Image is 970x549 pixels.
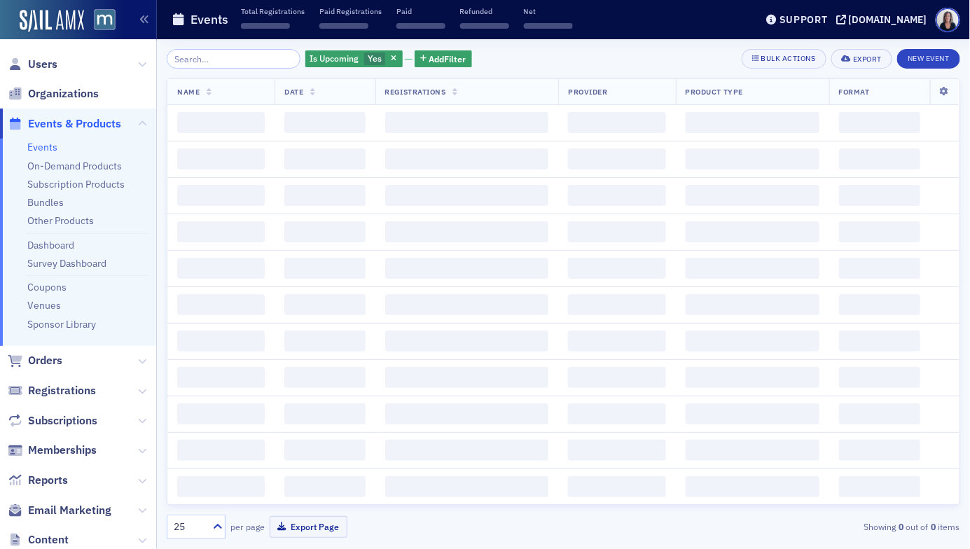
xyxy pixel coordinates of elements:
a: Subscriptions [8,413,97,429]
span: ‌ [284,258,365,279]
span: Memberships [28,443,97,458]
span: ‌ [568,148,665,169]
span: ‌ [385,294,549,315]
span: ‌ [385,476,549,497]
span: Registrations [385,87,446,97]
div: Showing out of items [705,520,960,533]
span: ‌ [284,221,365,242]
span: ‌ [177,294,265,315]
span: ‌ [284,331,365,352]
span: ‌ [839,148,920,169]
span: Subscriptions [28,413,97,429]
p: Total Registrations [241,6,305,16]
p: Refunded [460,6,509,16]
a: Coupons [27,281,67,293]
p: Paid Registrations [319,6,382,16]
span: ‌ [284,440,365,461]
span: ‌ [385,331,549,352]
span: Content [28,532,69,548]
div: [DOMAIN_NAME] [849,13,927,26]
span: ‌ [839,221,920,242]
span: ‌ [568,185,665,206]
span: Events & Products [28,116,121,132]
span: Organizations [28,86,99,102]
span: ‌ [385,258,549,279]
img: SailAMX [94,9,116,31]
span: ‌ [385,148,549,169]
div: Bulk Actions [761,55,816,62]
a: On-Demand Products [27,160,122,172]
span: ‌ [839,440,920,461]
p: Net [524,6,573,16]
span: ‌ [839,331,920,352]
a: Email Marketing [8,503,111,518]
span: ‌ [686,331,819,352]
span: ‌ [568,403,665,424]
span: Product Type [686,87,743,97]
span: ‌ [177,185,265,206]
strong: 0 [896,520,906,533]
span: ‌ [568,294,665,315]
span: Format [839,87,870,97]
span: ‌ [686,221,819,242]
span: ‌ [686,112,819,133]
strong: 0 [929,520,938,533]
button: Export Page [270,516,347,538]
span: ‌ [284,403,365,424]
a: Subscription Products [27,178,125,190]
span: ‌ [686,440,819,461]
span: ‌ [177,331,265,352]
span: Date [284,87,303,97]
span: ‌ [839,185,920,206]
span: ‌ [284,476,365,497]
a: Events [27,141,57,153]
span: Is Upcoming [310,53,359,64]
span: ‌ [568,367,665,388]
span: ‌ [568,258,665,279]
span: Orders [28,353,62,368]
button: [DOMAIN_NAME] [836,15,932,25]
span: ‌ [177,221,265,242]
a: Memberships [8,443,97,458]
span: ‌ [839,258,920,279]
span: ‌ [385,185,549,206]
a: Content [8,532,69,548]
span: ‌ [177,258,265,279]
a: Events & Products [8,116,121,132]
a: View Homepage [84,9,116,33]
span: ‌ [241,23,290,29]
span: ‌ [568,331,665,352]
span: Profile [936,8,960,32]
span: Reports [28,473,68,488]
a: Other Products [27,214,94,227]
a: Registrations [8,383,96,398]
span: ‌ [686,476,819,497]
span: ‌ [839,112,920,133]
span: ‌ [396,23,445,29]
span: ‌ [177,148,265,169]
span: Provider [568,87,607,97]
span: ‌ [284,148,365,169]
span: ‌ [177,403,265,424]
span: ‌ [284,185,365,206]
label: per page [230,520,265,533]
span: ‌ [319,23,368,29]
p: Paid [396,6,445,16]
a: Venues [27,299,61,312]
span: ‌ [686,185,819,206]
div: 25 [174,520,205,534]
a: Users [8,57,57,72]
span: ‌ [177,476,265,497]
a: Dashboard [27,239,74,251]
span: ‌ [385,221,549,242]
span: ‌ [568,440,665,461]
span: ‌ [839,294,920,315]
span: Users [28,57,57,72]
span: ‌ [686,294,819,315]
button: Export [831,49,892,69]
span: ‌ [839,403,920,424]
a: New Event [897,51,960,64]
h1: Events [190,11,228,28]
a: SailAMX [20,10,84,32]
button: New Event [897,49,960,69]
